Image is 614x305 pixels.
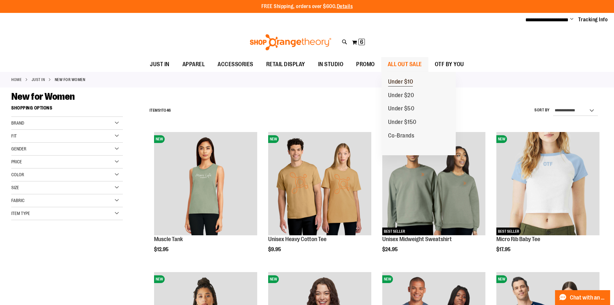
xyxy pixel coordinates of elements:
span: Gender [11,146,26,151]
span: Price [11,159,22,164]
a: Muscle TankNEW [154,132,257,236]
label: Sort By [534,107,550,113]
span: Size [11,185,19,190]
span: 46 [167,108,171,113]
a: Unisex Midweight Sweatshirt [382,236,452,242]
span: NEW [382,275,393,283]
span: Item Type [11,211,30,216]
span: Brand [11,120,24,126]
a: Micro Rib Baby Tee [496,236,540,242]
span: 1 [160,108,162,113]
span: JUST IN [150,57,170,72]
span: Under $20 [388,92,414,100]
span: BEST SELLER [496,228,521,235]
a: Details [337,4,353,9]
span: NEW [496,135,507,143]
span: IN STUDIO [318,57,344,72]
a: Unisex Midweight SweatshirtNEWBEST SELLER [382,132,485,236]
span: ALL OUT SALE [388,57,422,72]
button: Chat with an Expert [555,290,610,305]
h2: Items to [150,106,171,116]
span: $24.95 [382,247,399,252]
span: Color [11,172,24,177]
span: 6 [360,39,363,45]
a: Unisex Heavy Cotton Tee [268,236,326,242]
a: Micro Rib Baby TeeNEWBEST SELLER [496,132,599,236]
div: product [493,129,603,269]
p: FREE Shipping, orders over $600. [261,3,353,10]
span: NEW [268,275,279,283]
span: $9.95 [268,247,282,252]
span: New for Women [11,91,75,102]
span: Under $50 [388,105,414,113]
img: Unisex Midweight Sweatshirt [382,132,485,235]
strong: Shopping Options [11,102,123,117]
span: RETAIL DISPLAY [266,57,305,72]
span: Chat with an Expert [570,295,606,301]
span: NEW [154,135,165,143]
span: NEW [496,275,507,283]
span: APPAREL [182,57,205,72]
button: Account menu [570,16,573,23]
a: JUST IN [32,77,45,83]
span: NEW [154,275,165,283]
img: Shop Orangetheory [249,34,332,50]
span: $17.95 [496,247,512,252]
a: Home [11,77,22,83]
a: Muscle Tank [154,236,183,242]
img: Micro Rib Baby Tee [496,132,599,235]
a: Unisex Heavy Cotton TeeNEW [268,132,371,236]
span: PROMO [356,57,375,72]
span: Co-Brands [388,132,414,140]
span: BEST SELLER [382,228,407,235]
span: Under $150 [388,119,416,127]
span: ACCESSORIES [218,57,253,72]
strong: New for Women [55,77,85,83]
a: Tracking Info [578,16,608,23]
img: Muscle Tank [154,132,257,235]
div: product [265,129,375,269]
span: $12.95 [154,247,170,252]
span: Fit [11,133,17,138]
div: product [151,129,260,269]
span: NEW [268,135,279,143]
span: Under $10 [388,78,413,86]
div: product [379,129,489,269]
img: Unisex Heavy Cotton Tee [268,132,371,235]
span: Fabric [11,198,24,203]
span: OTF BY YOU [435,57,464,72]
